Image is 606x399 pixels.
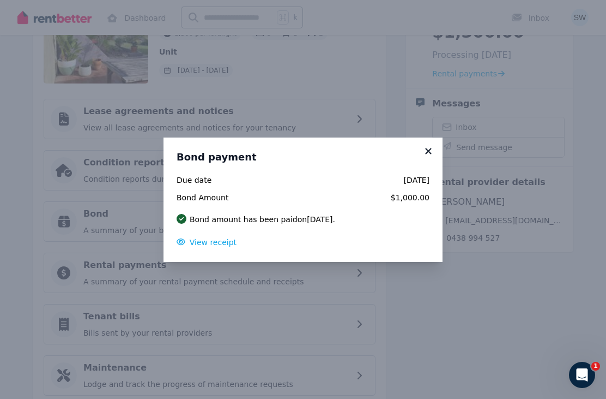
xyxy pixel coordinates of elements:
button: View receipt [177,237,237,248]
p: Bond amount has been paid on [DATE] . [190,214,335,225]
h3: Bond payment [177,151,429,164]
span: 1 [591,362,600,371]
span: View receipt [190,238,237,247]
iframe: Intercom live chat [569,362,595,388]
span: $1,000.00 [259,192,429,203]
span: [DATE] [259,175,429,186]
span: Bond Amount [177,192,252,203]
span: Due date [177,175,252,186]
